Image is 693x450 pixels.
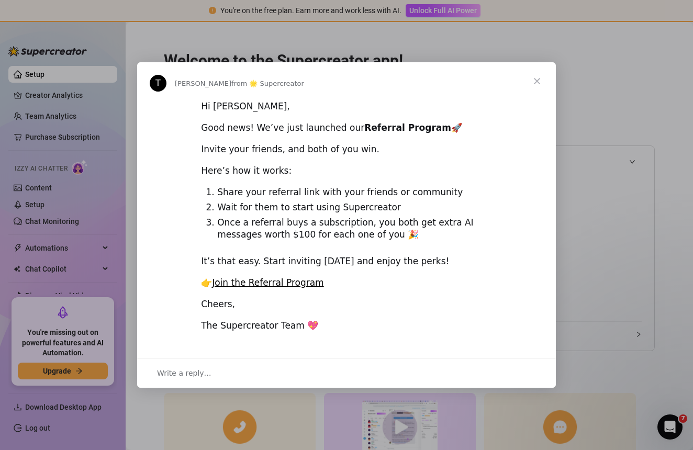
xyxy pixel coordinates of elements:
div: Hi [PERSON_NAME], [201,100,492,113]
li: Wait for them to start using Supercreator [217,201,492,214]
span: [PERSON_NAME] [175,80,231,87]
div: Invite your friends, and both of you win. [201,143,492,156]
div: Open conversation and reply [137,358,556,388]
a: Join the Referral Program [212,277,324,288]
li: Share your referral link with your friends or community [217,186,492,199]
div: Here’s how it works: [201,165,492,177]
span: Close [518,62,556,100]
span: Write a reply… [157,366,211,380]
li: Once a referral buys a subscription, you both get extra AI messages worth $100 for each one of you 🎉 [217,217,492,242]
div: Profile image for Tanya [150,75,166,92]
div: 👉 [201,277,492,289]
div: The Supercreator Team 💖 [201,320,492,332]
div: Good news! We’ve just launched our 🚀 [201,122,492,134]
span: from 🌟 Supercreator [231,80,304,87]
div: It’s that easy. Start inviting [DATE] and enjoy the perks! [201,255,492,268]
div: Cheers, [201,298,492,311]
b: Referral Program [364,122,451,133]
